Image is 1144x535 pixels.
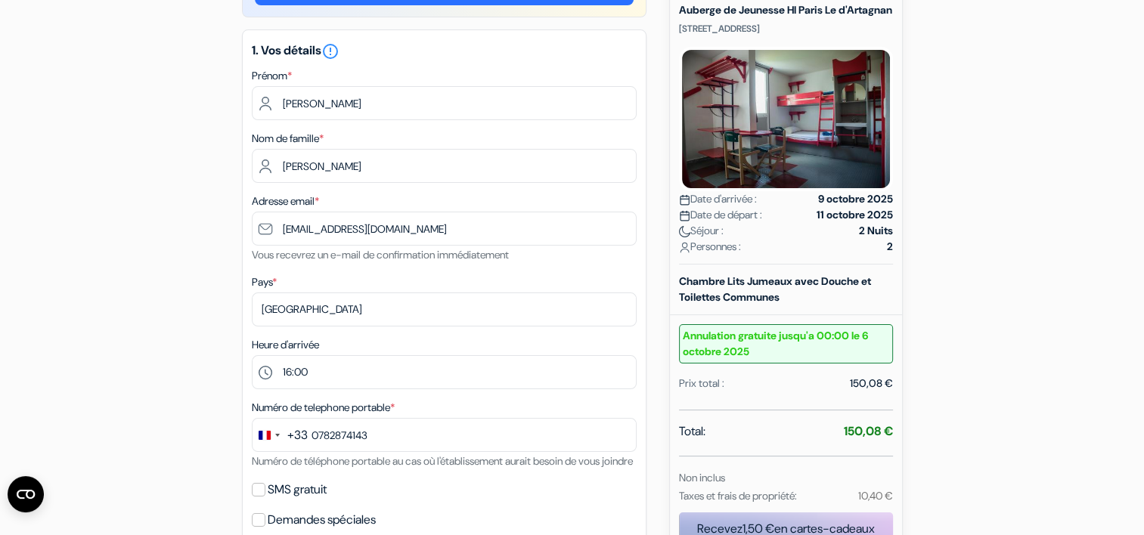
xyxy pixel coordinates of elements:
strong: 150,08 € [844,423,893,439]
small: Non inclus [679,471,725,484]
img: calendar.svg [679,210,690,221]
button: Ouvrir le widget CMP [8,476,44,512]
small: Numéro de téléphone portable au cas où l'établissement aurait besoin de vous joindre [252,454,633,468]
h5: Auberge de Jeunesse HI Paris Le d'Artagnan [679,4,893,17]
label: Pays [252,274,277,290]
div: Prix total : [679,376,724,391]
div: 150,08 € [850,376,893,391]
img: user_icon.svg [679,242,690,253]
label: Demandes spéciales [268,509,376,530]
label: Heure d'arrivée [252,337,319,353]
strong: 9 octobre 2025 [818,191,893,207]
input: Entrer le nom de famille [252,149,637,183]
i: error_outline [321,42,339,60]
div: +33 [287,426,308,444]
small: Vous recevrez un e-mail de confirmation immédiatement [252,248,509,261]
input: Entrez votre prénom [252,86,637,120]
strong: 2 Nuits [859,223,893,239]
label: Prénom [252,68,292,84]
a: error_outline [321,42,339,58]
b: Chambre Lits Jumeaux avec Douche et Toilettes Communes [679,274,871,304]
strong: 2 [887,239,893,255]
p: [STREET_ADDRESS] [679,23,893,35]
small: 10,40 € [857,489,892,503]
input: Entrer adresse e-mail [252,212,637,246]
strong: 11 octobre 2025 [817,207,893,223]
span: Date de départ : [679,207,762,223]
button: Change country, selected France (+33) [253,419,308,451]
span: Date d'arrivée : [679,191,757,207]
span: Personnes : [679,239,741,255]
small: Annulation gratuite jusqu'a 00:00 le 6 octobre 2025 [679,324,893,363]
img: calendar.svg [679,194,690,206]
span: Total: [679,422,705,441]
h5: 1. Vos détails [252,42,637,60]
label: Nom de famille [252,131,324,147]
label: SMS gratuit [268,479,327,500]
label: Adresse email [252,193,319,209]
span: Séjour : [679,223,724,239]
label: Numéro de telephone portable [252,400,395,416]
input: 6 12 34 56 78 [252,418,637,452]
img: moon.svg [679,226,690,237]
small: Taxes et frais de propriété: [679,489,797,503]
